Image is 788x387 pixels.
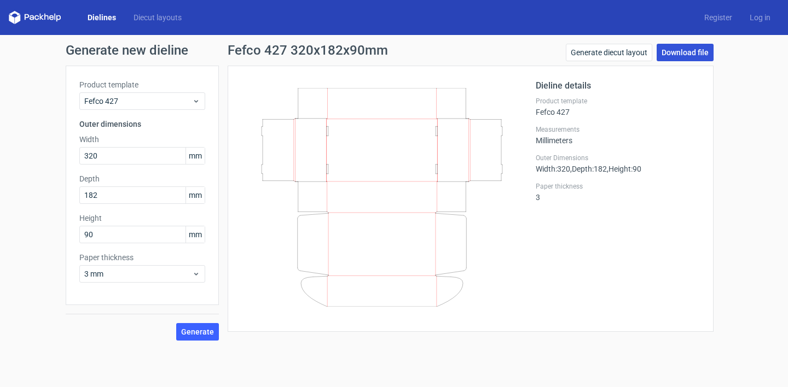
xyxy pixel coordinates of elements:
button: Generate [176,323,219,341]
h2: Dieline details [536,79,700,92]
span: , Height : 90 [607,165,641,173]
a: Log in [741,12,779,23]
label: Depth [79,173,205,184]
div: Fefco 427 [536,97,700,116]
h1: Fefco 427 320x182x90mm [228,44,388,57]
span: Fefco 427 [84,96,192,107]
span: 3 mm [84,268,192,279]
a: Generate diecut layout [566,44,652,61]
span: Generate [181,328,214,336]
h1: Generate new dieline [66,44,722,57]
label: Product template [536,97,700,105]
div: 3 [536,182,700,202]
span: , Depth : 182 [570,165,607,173]
label: Width [79,134,205,145]
div: Millimeters [536,125,700,145]
label: Height [79,213,205,224]
a: Dielines [79,12,125,23]
label: Measurements [536,125,700,134]
label: Paper thickness [79,252,205,263]
span: Width : 320 [536,165,570,173]
span: mm [186,226,205,243]
span: mm [186,187,205,203]
label: Product template [79,79,205,90]
a: Register [696,12,741,23]
a: Diecut layouts [125,12,190,23]
span: mm [186,148,205,164]
label: Paper thickness [536,182,700,191]
a: Download file [657,44,714,61]
h3: Outer dimensions [79,119,205,130]
label: Outer Dimensions [536,154,700,162]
